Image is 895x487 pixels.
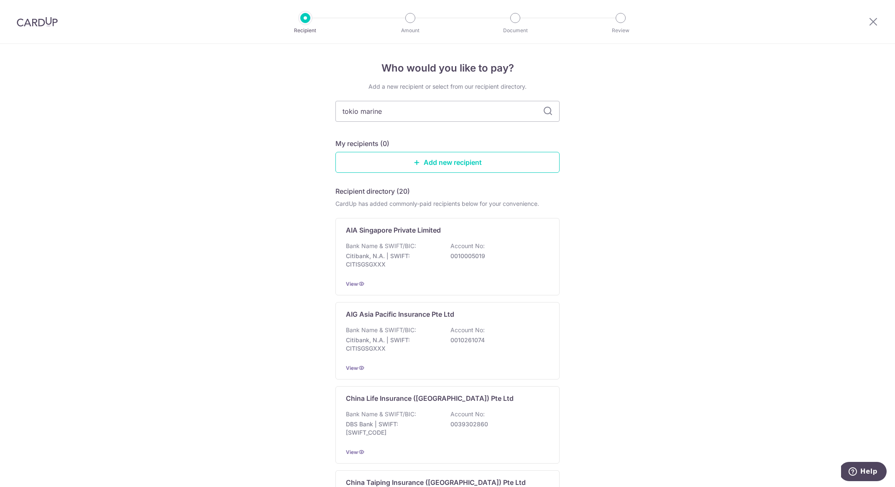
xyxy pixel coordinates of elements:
div: Add a new recipient or select from our recipient directory. [335,82,560,91]
a: Add new recipient [335,152,560,173]
p: Bank Name & SWIFT/BIC: [346,410,416,418]
h4: Who would you like to pay? [335,61,560,76]
p: Citibank, N.A. | SWIFT: CITISGSGXXX [346,336,440,353]
a: View [346,281,358,287]
p: Citibank, N.A. | SWIFT: CITISGSGXXX [346,252,440,269]
p: AIA Singapore Private Limited [346,225,441,235]
p: Document [484,26,546,35]
p: AIG Asia Pacific Insurance Pte Ltd [346,309,454,319]
p: Account No: [450,410,485,418]
h5: My recipients (0) [335,138,389,149]
h5: Recipient directory (20) [335,186,410,196]
p: Bank Name & SWIFT/BIC: [346,242,416,250]
p: Bank Name & SWIFT/BIC: [346,326,416,334]
p: DBS Bank | SWIFT: [SWIFT_CODE] [346,420,440,437]
a: View [346,365,358,371]
img: CardUp [17,17,58,27]
p: Amount [379,26,441,35]
div: CardUp has added commonly-paid recipients below for your convenience. [335,200,560,208]
p: 0010005019 [450,252,544,260]
p: 0039302860 [450,420,544,428]
iframe: Opens a widget where you can find more information [841,462,887,483]
p: Recipient [274,26,336,35]
a: View [346,449,358,455]
p: Account No: [450,242,485,250]
p: Review [590,26,652,35]
p: China Life Insurance ([GEOGRAPHIC_DATA]) Pte Ltd [346,393,514,403]
p: 0010261074 [450,336,544,344]
input: Search for any recipient here [335,101,560,122]
p: Account No: [450,326,485,334]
